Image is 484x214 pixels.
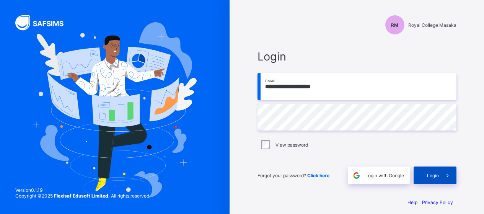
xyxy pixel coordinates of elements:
strong: Flexisaf Edusoft Limited. [54,193,110,199]
span: Royal College Masaka [408,22,456,28]
span: Login [257,50,456,63]
img: google.396cfc9801f0270233282035f929180a.svg [352,171,361,180]
span: Forgot your password? [257,173,329,178]
a: Click here [307,173,329,178]
span: RM [391,22,398,28]
span: Login with Google [365,173,404,178]
label: View password [275,142,308,148]
img: Hero Image [33,22,197,199]
a: Privacy Policy [422,199,453,205]
a: Help [407,199,417,205]
span: Version 0.1.19 [15,187,150,193]
span: Login [427,173,439,178]
span: Copyright © 2025 All rights reserved. [15,193,150,199]
img: SAFSIMS Logo [15,15,73,30]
